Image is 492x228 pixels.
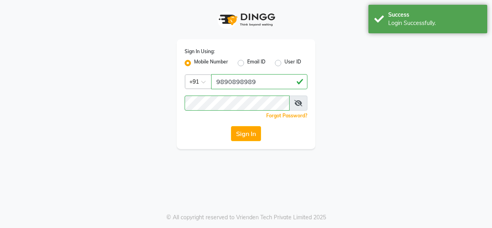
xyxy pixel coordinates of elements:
input: Username [185,96,290,111]
label: Mobile Number [194,58,228,68]
button: Sign In [231,126,261,141]
img: logo1.svg [214,8,278,31]
a: Forgot Password? [266,113,307,119]
label: User ID [284,58,301,68]
div: Login Successfully. [388,19,481,27]
label: Email ID [247,58,265,68]
div: Success [388,11,481,19]
input: Username [211,74,307,89]
label: Sign In Using: [185,48,215,55]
